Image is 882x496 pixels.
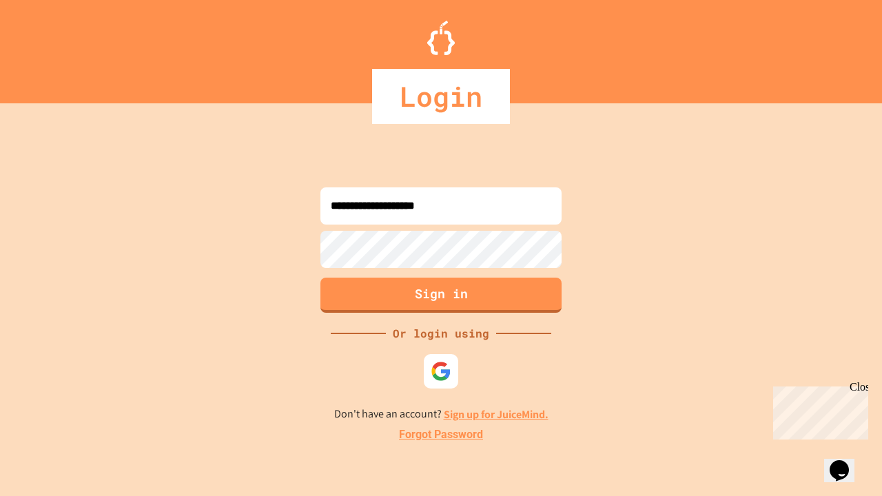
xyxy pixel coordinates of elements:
iframe: chat widget [824,441,868,482]
div: Chat with us now!Close [6,6,95,87]
button: Sign in [320,278,562,313]
p: Don't have an account? [334,406,548,423]
img: Logo.svg [427,21,455,55]
div: Login [372,69,510,124]
iframe: chat widget [768,381,868,440]
a: Sign up for JuiceMind. [444,407,548,422]
div: Or login using [386,325,496,342]
img: google-icon.svg [431,361,451,382]
a: Forgot Password [399,426,483,443]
